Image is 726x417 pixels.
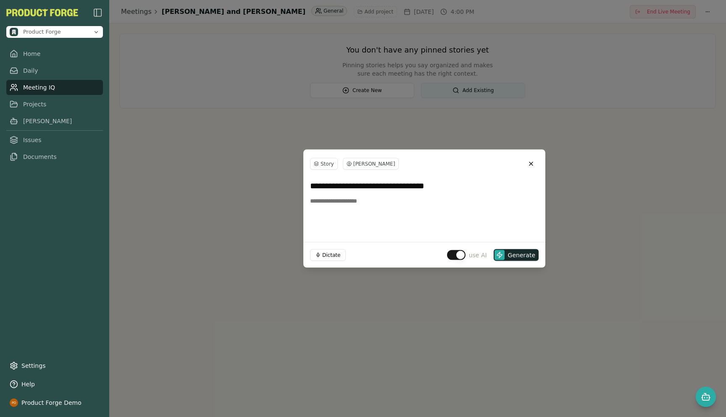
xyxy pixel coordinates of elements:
[6,46,103,61] a: Home
[508,251,535,259] span: Generate
[6,358,103,373] a: Settings
[696,387,716,407] button: Open chat
[6,9,78,16] img: Product Forge
[310,158,338,170] button: Story
[6,9,78,16] button: PF-Logo
[310,249,346,261] button: Dictate
[469,251,487,259] span: use AI
[23,28,61,36] span: Product Forge
[10,399,18,407] img: profile
[93,8,103,18] img: sidebar
[343,158,399,170] button: [PERSON_NAME]
[6,395,103,410] button: Product Forge Demo
[6,63,103,78] a: Daily
[321,161,334,167] span: Story
[322,252,340,259] span: Dictate
[6,80,103,95] a: Meeting IQ
[6,132,103,148] a: Issues
[353,161,395,167] span: [PERSON_NAME]
[10,28,18,36] img: Product Forge
[6,113,103,129] a: [PERSON_NAME]
[494,249,539,261] button: Generate
[6,149,103,164] a: Documents
[6,97,103,112] a: Projects
[6,26,103,38] button: Open organization switcher
[6,377,103,392] button: Help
